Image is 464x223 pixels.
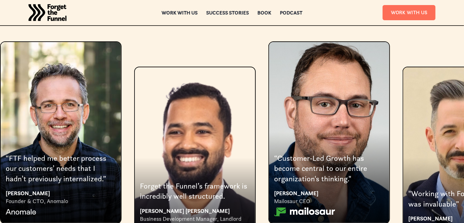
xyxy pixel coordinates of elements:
[6,153,116,184] div: “FTF helped me better process our customers’ needs that I hadn’t previously internalized.”
[140,181,250,202] div: Forget the Funnel’s framework is incredibly well structured.
[162,10,198,15] a: Work with us
[274,153,384,184] div: “Customer-Led Growth has become central to our entire organization's thinking."
[6,197,116,205] div: Founder & CTO, Anomalo
[140,207,250,215] div: [PERSON_NAME] [PERSON_NAME]
[280,10,303,15] a: Podcast
[6,189,116,197] div: [PERSON_NAME]
[383,5,436,20] a: Work With Us
[206,10,249,15] a: Success Stories
[274,189,384,197] div: [PERSON_NAME]
[258,10,272,15] a: Book
[274,197,384,205] div: Mailosaur CEO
